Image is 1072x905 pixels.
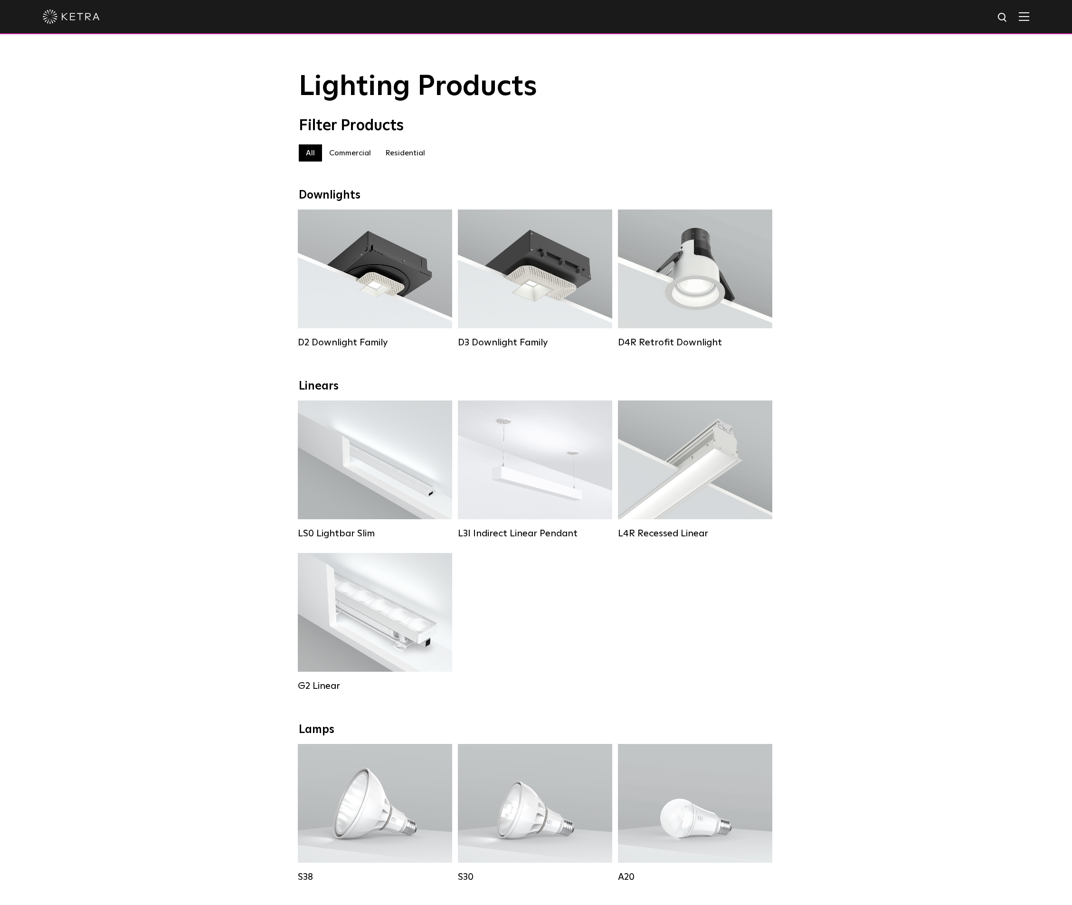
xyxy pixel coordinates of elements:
[298,871,452,883] div: S38
[299,144,322,162] label: All
[298,680,452,692] div: G2 Linear
[298,337,452,348] div: D2 Downlight Family
[458,871,612,883] div: S30
[298,528,452,539] div: LS0 Lightbar Slim
[322,144,378,162] label: Commercial
[458,337,612,348] div: D3 Downlight Family
[299,73,537,101] span: Lighting Products
[618,744,772,882] a: A20 Lumen Output:600 / 800Colors:White / BlackBase Type:E26 Edison Base / GU24Beam Angles:Omni-Di...
[997,12,1009,24] img: search icon
[458,400,612,539] a: L3I Indirect Linear Pendant Lumen Output:400 / 600 / 800 / 1000Housing Colors:White / BlackContro...
[458,528,612,539] div: L3I Indirect Linear Pendant
[299,380,774,393] div: Linears
[298,400,452,539] a: LS0 Lightbar Slim Lumen Output:200 / 350Colors:White / BlackControl:X96 Controller
[618,210,772,348] a: D4R Retrofit Downlight Lumen Output:800Colors:White / BlackBeam Angles:15° / 25° / 40° / 60°Watta...
[458,744,612,882] a: S30 Lumen Output:1100Colors:White / BlackBase Type:E26 Edison Base / GU24Beam Angles:15° / 25° / ...
[618,337,772,348] div: D4R Retrofit Downlight
[299,117,774,135] div: Filter Products
[299,723,774,737] div: Lamps
[618,528,772,539] div: L4R Recessed Linear
[618,871,772,883] div: A20
[298,744,452,882] a: S38 Lumen Output:1100Colors:White / BlackBase Type:E26 Edison Base / GU24Beam Angles:10° / 25° / ...
[618,400,772,539] a: L4R Recessed Linear Lumen Output:400 / 600 / 800 / 1000Colors:White / BlackControl:Lutron Clear C...
[298,210,452,348] a: D2 Downlight Family Lumen Output:1200Colors:White / Black / Gloss Black / Silver / Bronze / Silve...
[1019,12,1029,21] img: Hamburger%20Nav.svg
[378,144,432,162] label: Residential
[299,189,774,202] div: Downlights
[43,10,100,24] img: ketra-logo-2019-white
[298,553,452,691] a: G2 Linear Lumen Output:400 / 700 / 1000Colors:WhiteBeam Angles:Flood / [GEOGRAPHIC_DATA] / Narrow...
[458,210,612,348] a: D3 Downlight Family Lumen Output:700 / 900 / 1100Colors:White / Black / Silver / Bronze / Paintab...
